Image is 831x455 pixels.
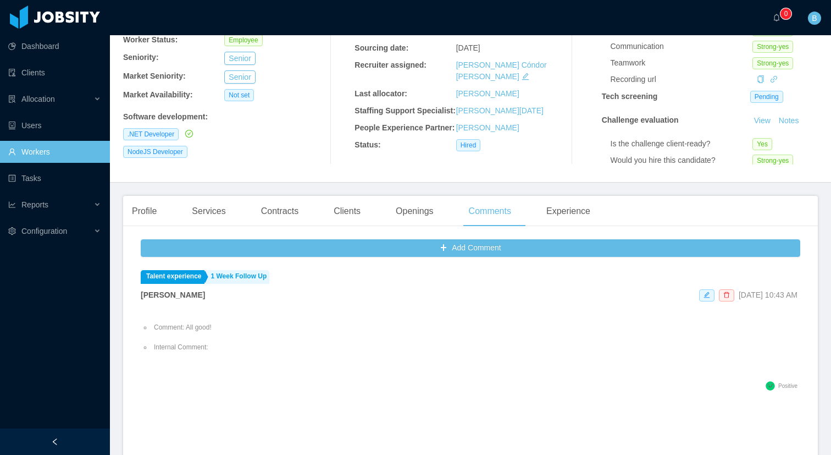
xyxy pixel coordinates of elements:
b: Worker Status: [123,35,178,44]
a: [PERSON_NAME] Cóndor [PERSON_NAME] [456,61,547,81]
b: Status: [354,140,380,149]
span: Employee [224,34,262,46]
div: Profile [123,196,165,227]
strong: [PERSON_NAME] [141,290,205,299]
span: B [812,12,817,25]
a: [PERSON_NAME] [456,89,519,98]
span: .NET Developer [123,128,179,140]
i: icon: bell [773,14,780,21]
b: Market Seniority: [123,72,186,80]
li: Internal Comment: [152,342,212,352]
button: Notes [774,114,804,128]
div: Openings [387,196,442,227]
div: Comments [460,196,520,227]
b: Market Availability: [123,90,193,99]
div: Copy [757,74,764,85]
i: icon: setting [8,227,16,235]
span: Yes [752,138,772,150]
div: Experience [538,196,599,227]
b: Staffing Support Specialist: [354,106,456,115]
i: icon: line-chart [8,201,16,209]
b: Sourcing date: [354,43,408,52]
a: [PERSON_NAME][DATE] [456,106,544,115]
div: Would you hire this candidate? [611,155,753,166]
a: Talent experience [141,270,204,284]
i: icon: edit [522,73,529,80]
b: Recruiter assigned: [354,61,426,69]
span: [DATE] 10:43 AM [739,290,797,299]
a: icon: check-circle [183,129,193,138]
a: icon: pie-chartDashboard [8,35,101,57]
span: Reports [21,200,48,209]
i: icon: solution [8,95,16,103]
b: People Experience Partner: [354,123,455,132]
i: icon: delete [723,292,730,298]
span: Not set [224,89,254,101]
a: [PERSON_NAME] [456,123,519,132]
i: icon: edit [703,292,710,298]
button: icon: plusAdd Comment [141,239,800,257]
a: View [750,116,774,125]
div: Teamwork [611,57,753,69]
b: Seniority: [123,53,159,62]
button: Senior [224,70,255,84]
span: NodeJS Developer [123,146,187,158]
li: Comment: All good! [152,322,212,332]
span: [DATE] [456,43,480,52]
a: icon: link [770,75,778,84]
a: icon: userWorkers [8,141,101,163]
div: Clients [325,196,369,227]
span: Positive [778,383,797,389]
span: Hired [456,139,481,151]
div: Is the challenge client-ready? [611,138,753,150]
b: Software development : [123,112,208,121]
span: Allocation [21,95,55,103]
a: icon: robotUsers [8,114,101,136]
span: Strong-yes [752,155,793,167]
div: Services [183,196,234,227]
span: Strong-yes [752,57,793,69]
i: icon: copy [757,75,764,83]
a: icon: auditClients [8,62,101,84]
span: Pending [750,91,783,103]
i: icon: link [770,75,778,83]
span: Strong-yes [752,41,793,53]
strong: Tech screening [602,92,658,101]
div: Contracts [252,196,307,227]
div: Recording url [611,74,753,85]
b: Last allocator: [354,89,407,98]
div: Communication [611,41,753,52]
a: icon: profileTasks [8,167,101,189]
strong: Challenge evaluation [602,116,679,124]
button: Senior [224,52,255,65]
sup: 0 [780,8,791,19]
i: icon: check-circle [185,130,193,138]
span: Configuration [21,227,67,235]
a: 1 Week Follow Up [206,270,270,284]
